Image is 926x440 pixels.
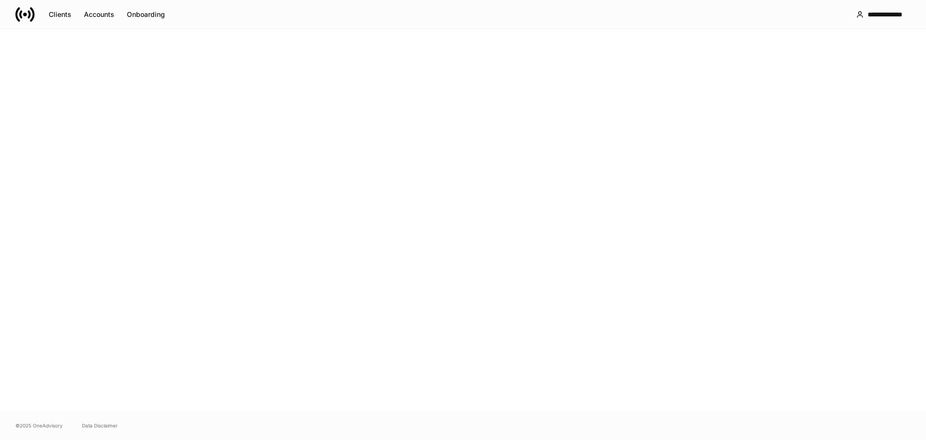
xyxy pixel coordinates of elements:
div: Onboarding [127,10,165,19]
span: © 2025 OneAdvisory [15,422,63,429]
button: Accounts [78,7,121,22]
button: Clients [42,7,78,22]
button: Onboarding [121,7,171,22]
a: Data Disclaimer [82,422,118,429]
div: Accounts [84,10,114,19]
div: Clients [49,10,71,19]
